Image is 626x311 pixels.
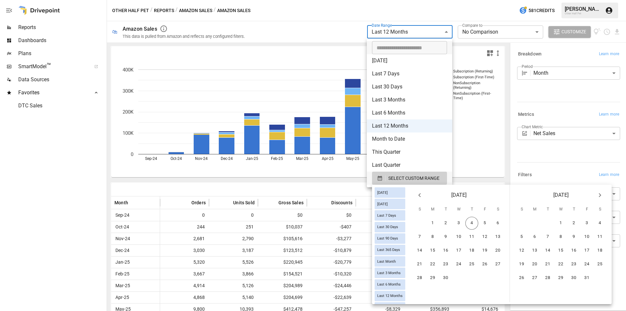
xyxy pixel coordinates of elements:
[439,244,452,257] button: 16
[451,191,467,200] span: [DATE]
[541,244,554,257] button: 14
[580,244,593,257] button: 17
[478,258,491,271] button: 26
[567,258,580,271] button: 23
[452,258,465,271] button: 24
[593,189,606,202] button: Next month
[426,230,439,243] button: 8
[375,248,403,252] span: Last 365 Days
[375,222,405,232] div: Last 30 Days
[375,225,401,229] span: Last 30 Days
[427,203,439,216] span: Monday
[375,282,403,287] span: Last 6 Months
[439,230,452,243] button: 9
[439,217,452,230] button: 2
[554,244,567,257] button: 15
[528,230,541,243] button: 6
[375,199,405,209] div: [DATE]
[367,159,452,172] li: Last Quarter
[367,146,452,159] li: This Quarter
[580,230,593,243] button: 10
[367,54,452,67] li: [DATE]
[593,244,606,257] button: 18
[413,272,426,285] button: 28
[426,258,439,271] button: 22
[479,203,491,216] span: Friday
[528,272,541,285] button: 27
[426,217,439,230] button: 1
[413,189,426,202] button: Previous month
[554,230,567,243] button: 8
[452,244,465,257] button: 17
[541,272,554,285] button: 28
[567,272,580,285] button: 30
[426,244,439,257] button: 15
[388,174,440,182] span: SELECT CUSTOM RANGE
[478,230,491,243] button: 12
[541,230,554,243] button: 7
[491,230,504,243] button: 13
[515,258,528,271] button: 19
[375,268,405,278] div: Last 3 Months
[515,272,528,285] button: 26
[375,236,401,241] span: Last 90 Days
[553,191,569,200] span: [DATE]
[375,233,405,244] div: Last 90 Days
[367,119,452,132] li: Last 12 Months
[580,217,593,230] button: 3
[567,230,580,243] button: 9
[367,67,452,80] li: Last 7 Days
[567,244,580,257] button: 16
[375,213,399,218] span: Last 7 Days
[413,258,426,271] button: 21
[492,203,504,216] span: Saturday
[581,203,593,216] span: Friday
[491,258,504,271] button: 27
[516,203,528,216] span: Sunday
[491,244,504,257] button: 20
[452,217,465,230] button: 3
[439,258,452,271] button: 23
[466,203,478,216] span: Thursday
[413,244,426,257] button: 14
[465,244,478,257] button: 18
[528,244,541,257] button: 13
[554,272,567,285] button: 29
[375,191,390,195] span: [DATE]
[555,203,567,216] span: Wednesday
[593,230,606,243] button: 11
[491,217,504,230] button: 6
[367,106,452,119] li: Last 6 Months
[372,172,447,185] button: SELECT CUSTOM RANGE
[375,271,403,275] span: Last 3 Months
[529,203,541,216] span: Monday
[465,258,478,271] button: 25
[541,258,554,271] button: 21
[554,217,567,230] button: 1
[414,203,425,216] span: Sunday
[594,203,606,216] span: Saturday
[439,272,452,285] button: 30
[367,93,452,106] li: Last 3 Months
[453,203,465,216] span: Wednesday
[478,244,491,257] button: 19
[465,230,478,243] button: 11
[375,294,405,298] span: Last 12 Months
[375,291,405,301] div: Last 12 Months
[465,217,478,230] button: 4
[567,217,580,230] button: 2
[375,245,405,255] div: Last 365 Days
[375,256,405,267] div: Last Month
[375,210,405,221] div: Last 7 Days
[580,258,593,271] button: 24
[375,279,405,290] div: Last 6 Months
[452,230,465,243] button: 10
[413,230,426,243] button: 7
[568,203,580,216] span: Thursday
[367,80,452,93] li: Last 30 Days
[375,187,405,198] div: [DATE]
[426,272,439,285] button: 29
[375,259,398,264] span: Last Month
[593,258,606,271] button: 25
[375,202,390,206] span: [DATE]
